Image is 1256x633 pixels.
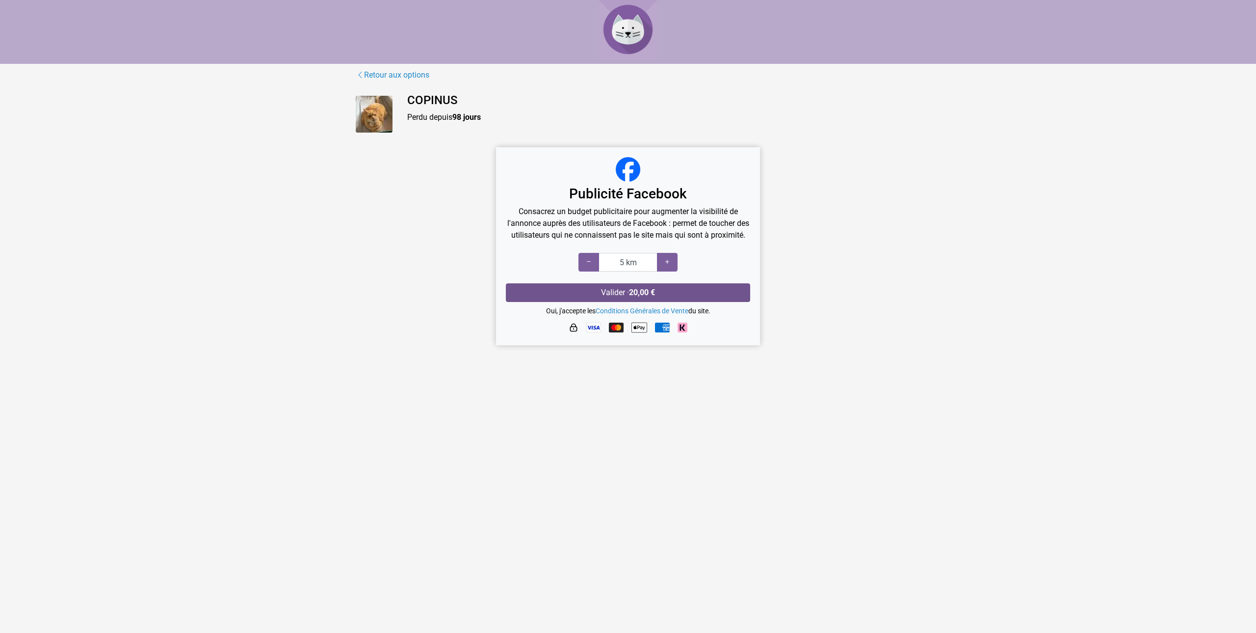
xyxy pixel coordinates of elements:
[631,320,647,335] img: Apple Pay
[596,307,688,315] a: Conditions Générales de Vente
[506,283,750,302] button: Valider ·20,00 €
[546,307,710,315] small: Oui, j'accepte les du site.
[629,288,655,297] strong: 20,00 €
[569,323,578,332] img: HTTPS : paiement sécurisé
[678,323,687,332] img: Klarna
[356,69,430,82] a: Retour aux options
[586,323,601,332] img: Visa
[609,323,624,332] img: Mastercard
[616,157,640,182] img: facebook_logo_320x320.png
[452,112,481,122] strong: 98 jours
[407,93,900,108] h4: COPINUS
[655,323,670,332] img: American Express
[506,206,750,241] p: Consacrez un budget publicitaire pour augmenter la visibilité de l'annonce auprès des utilisateur...
[506,186,750,202] h3: Publicité Facebook
[407,111,900,123] p: Perdu depuis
